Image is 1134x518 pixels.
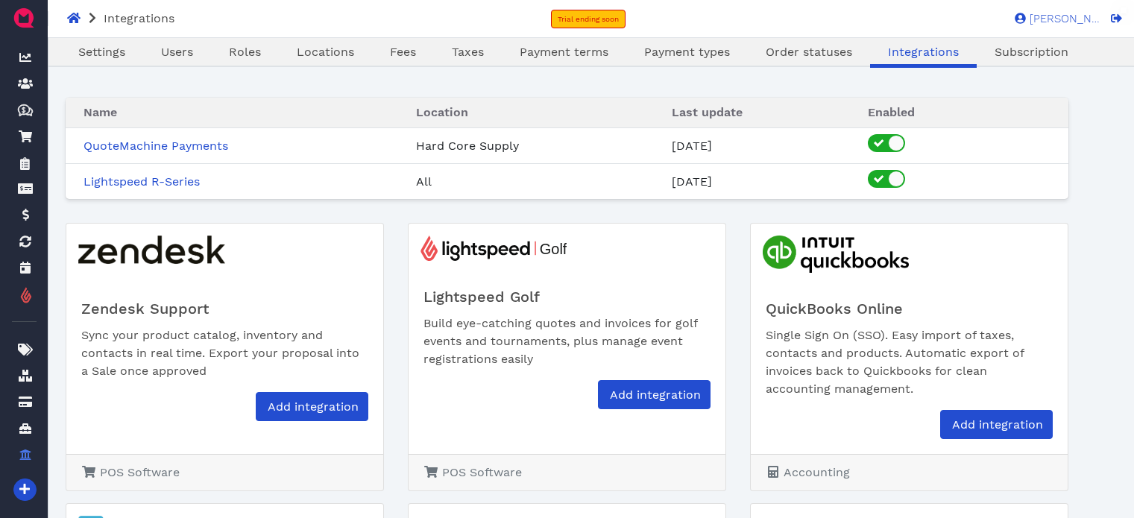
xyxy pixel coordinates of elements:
a: Trial ending soon [551,10,626,28]
a: [PERSON_NAME] [1007,11,1100,25]
span: Enabled [868,105,915,119]
span: Users [161,45,193,59]
a: Add integration [940,410,1053,439]
span: Payment terms [520,45,608,59]
a: Users [143,43,211,61]
span: Add integration [265,399,359,414]
a: Add integration [256,392,368,421]
span: All [416,174,432,189]
span: Lightspeed Golf [423,288,540,306]
span: Single Sign On (SSO). Easy import of taxes, contacts and products. Automatic export of invoices b... [766,328,1024,396]
a: Lightspeed R-Series [84,174,200,189]
img: quickbooks_logo.png [751,224,909,285]
span: Location [416,105,468,119]
span: [DATE] [672,174,712,189]
a: Subscription [977,43,1086,61]
a: Order statuses [748,43,870,61]
span: QuickBooks Online [766,300,903,318]
span: Add integration [950,417,1043,432]
span: Accounting [784,465,850,479]
a: Payment terms [502,43,626,61]
a: Settings [60,43,143,61]
a: Integrations [870,43,977,61]
span: [DATE] [672,139,712,153]
img: lightspeed_flame_logo.png [19,286,33,305]
span: Payment types [644,45,730,59]
a: Locations [279,43,372,61]
span: Integrations [104,11,174,25]
a: Taxes [434,43,502,61]
tspan: $ [22,106,26,113]
span: Fees [390,45,416,59]
span: POS Software [442,465,522,479]
td: Hard Core Supply [398,128,654,164]
img: lsgolf_logo.svg [409,224,567,273]
h5: Zendesk Support [81,300,368,318]
span: Locations [297,45,354,59]
a: Fees [372,43,434,61]
img: QuoteM_icon_flat.png [12,6,36,30]
span: Build eye-catching quotes and invoices for golf events and tournaments, plus manage event registr... [423,316,697,366]
span: Name [84,105,117,119]
span: Sync your product catalog, inventory and contacts in real time. Export your proposal into a Sale ... [81,328,359,378]
span: Subscription [995,45,1068,59]
span: Last update [672,105,743,119]
span: Integrations [888,45,959,59]
span: Order statuses [766,45,852,59]
a: Add integration [598,380,711,409]
span: Roles [229,45,261,59]
a: Roles [211,43,279,61]
span: Trial ending soon [558,15,619,23]
span: POS Software [100,465,180,479]
span: Taxes [452,45,484,59]
span: [PERSON_NAME] [1026,13,1100,25]
span: Add integration [608,388,701,402]
img: zendesk_support_logo.png [66,224,224,285]
span: Settings [78,45,125,59]
a: QuoteMachine Payments [84,139,228,153]
a: Payment types [626,43,748,61]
